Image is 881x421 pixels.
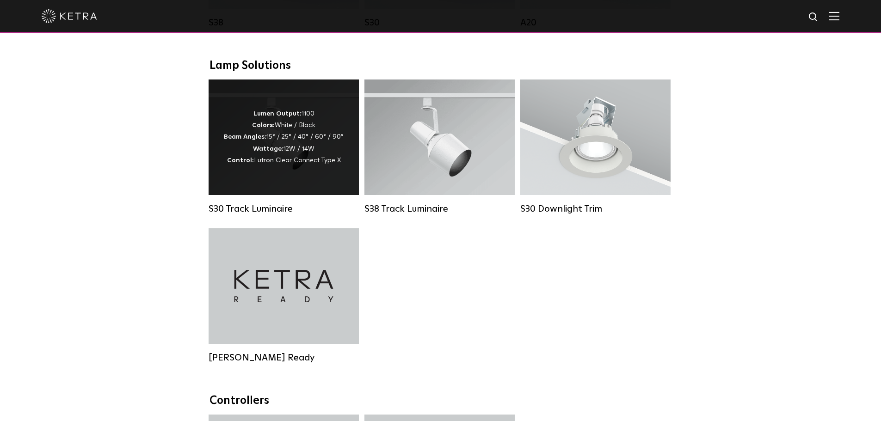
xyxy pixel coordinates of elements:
[224,108,344,166] div: 1100 White / Black 15° / 25° / 40° / 60° / 90° 12W / 14W
[253,110,302,117] strong: Lumen Output:
[224,134,266,140] strong: Beam Angles:
[520,203,671,214] div: S30 Downlight Trim
[209,203,359,214] div: S30 Track Luminaire
[520,79,671,214] a: S30 Downlight Trim S30 Downlight Trim
[808,12,819,23] img: search icon
[209,352,359,363] div: [PERSON_NAME] Ready
[829,12,839,20] img: Hamburger%20Nav.svg
[253,146,283,152] strong: Wattage:
[209,59,672,73] div: Lamp Solutions
[364,203,515,214] div: S38 Track Luminaire
[227,157,254,164] strong: Control:
[42,9,97,23] img: ketra-logo-2019-white
[364,79,515,214] a: S38 Track Luminaire Lumen Output:1100Colors:White / BlackBeam Angles:10° / 25° / 40° / 60°Wattage...
[252,122,275,128] strong: Colors:
[209,228,359,363] a: [PERSON_NAME] Ready [PERSON_NAME] Ready
[209,394,672,408] div: Controllers
[254,157,341,164] span: Lutron Clear Connect Type X
[209,79,359,214] a: S30 Track Luminaire Lumen Output:1100Colors:White / BlackBeam Angles:15° / 25° / 40° / 60° / 90°W...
